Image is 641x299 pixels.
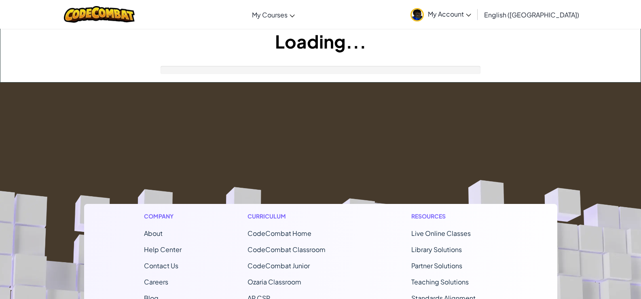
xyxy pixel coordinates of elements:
[411,212,497,221] h1: Resources
[406,2,475,27] a: My Account
[248,245,326,254] a: CodeCombat Classroom
[0,29,641,54] h1: Loading...
[144,261,178,270] span: Contact Us
[411,229,471,238] a: Live Online Classes
[484,11,579,19] span: English ([GEOGRAPHIC_DATA])
[411,261,462,270] a: Partner Solutions
[248,278,301,286] a: Ozaria Classroom
[248,212,345,221] h1: Curriculum
[248,4,299,25] a: My Courses
[144,229,163,238] a: About
[410,8,424,21] img: avatar
[248,261,310,270] a: CodeCombat Junior
[144,278,168,286] a: Careers
[411,278,469,286] a: Teaching Solutions
[252,11,288,19] span: My Courses
[248,229,311,238] span: CodeCombat Home
[64,6,135,23] img: CodeCombat logo
[428,10,471,18] span: My Account
[411,245,462,254] a: Library Solutions
[480,4,583,25] a: English ([GEOGRAPHIC_DATA])
[144,245,182,254] a: Help Center
[144,212,182,221] h1: Company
